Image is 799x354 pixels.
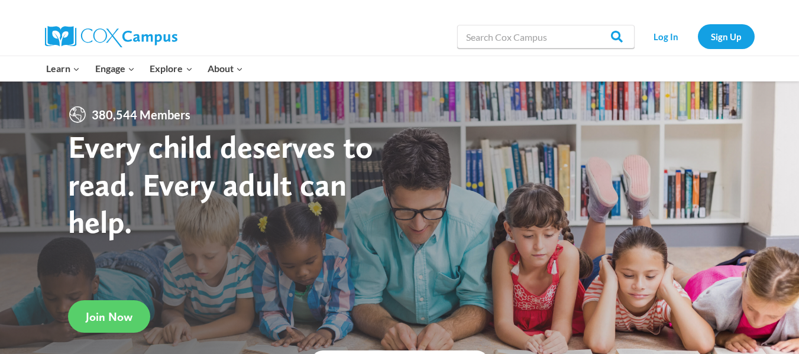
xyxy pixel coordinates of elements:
span: About [208,61,243,76]
span: Engage [95,61,135,76]
a: Join Now [68,300,150,333]
nav: Secondary Navigation [641,24,755,48]
a: Sign Up [698,24,755,48]
span: Learn [46,61,80,76]
span: Explore [150,61,192,76]
a: Log In [641,24,692,48]
input: Search Cox Campus [457,25,635,48]
span: Join Now [86,310,132,324]
span: 380,544 Members [87,105,195,124]
strong: Every child deserves to read. Every adult can help. [68,128,373,241]
nav: Primary Navigation [39,56,251,81]
img: Cox Campus [45,26,177,47]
